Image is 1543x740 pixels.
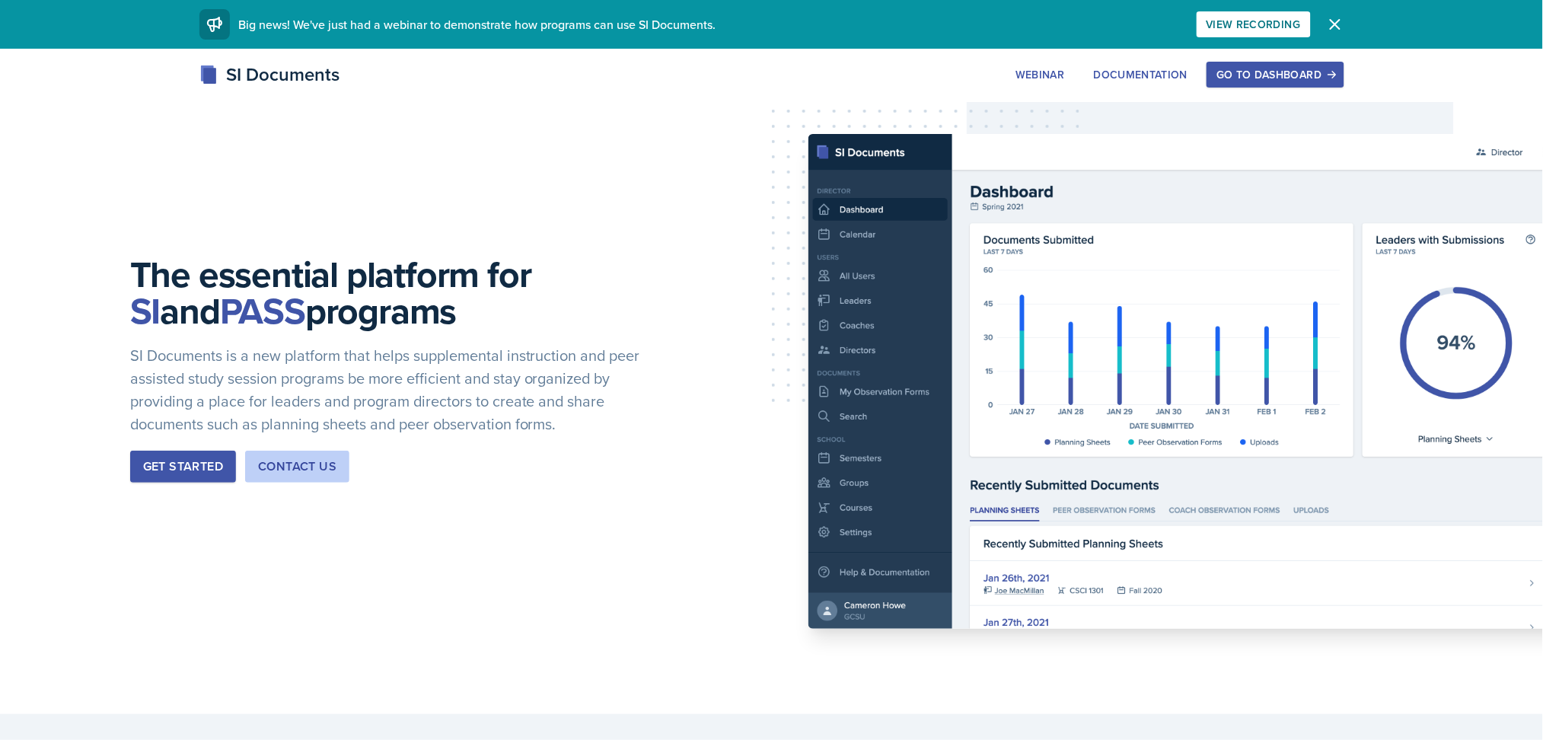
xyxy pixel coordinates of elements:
button: Go to Dashboard [1207,62,1344,88]
div: Documentation [1094,69,1188,81]
div: Go to Dashboard [1216,69,1334,81]
div: Contact Us [258,458,336,476]
button: Documentation [1084,62,1198,88]
button: Webinar [1006,62,1074,88]
button: Contact Us [245,451,349,483]
div: Get Started [143,458,223,476]
div: Webinar [1015,69,1064,81]
button: Get Started [130,451,236,483]
div: SI Documents [199,61,340,88]
button: View Recording [1197,11,1311,37]
span: Big news! We've just had a webinar to demonstrate how programs can use SI Documents. [239,16,716,33]
div: View Recording [1207,18,1301,30]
